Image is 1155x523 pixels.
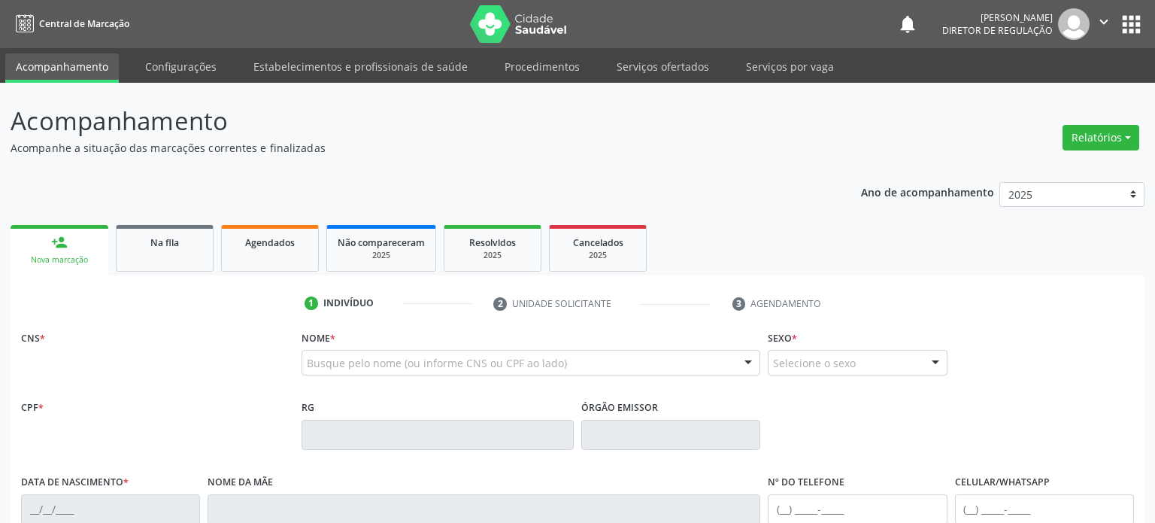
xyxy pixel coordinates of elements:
i:  [1096,14,1112,30]
p: Ano de acompanhamento [861,182,994,201]
span: Na fila [150,236,179,249]
button: apps [1118,11,1144,38]
span: Busque pelo nome (ou informe CNS ou CPF ao lado) [307,355,567,371]
label: Data de nascimento [21,471,129,494]
div: Nova marcação [21,254,98,266]
button: Relatórios [1063,125,1139,151]
a: Configurações [135,53,227,80]
a: Procedimentos [494,53,590,80]
label: Sexo [768,327,797,350]
a: Acompanhamento [5,53,119,83]
p: Acompanhe a situação das marcações correntes e finalizadas [11,140,805,156]
div: 2025 [455,250,530,261]
a: Central de Marcação [11,11,129,36]
div: person_add [51,234,68,251]
span: Agendados [245,236,295,249]
div: 2025 [560,250,635,261]
label: CPF [21,397,44,420]
label: CNS [21,327,45,350]
div: 1 [305,296,318,310]
p: Acompanhamento [11,102,805,140]
label: Celular/WhatsApp [955,471,1050,494]
label: Nome [302,327,335,350]
span: Resolvidos [469,236,516,249]
img: img [1058,8,1090,40]
button:  [1090,8,1118,40]
div: [PERSON_NAME] [942,11,1053,24]
label: Nome da mãe [208,471,273,494]
label: Órgão emissor [581,397,658,420]
span: Diretor de regulação [942,24,1053,37]
span: Cancelados [573,236,623,249]
button: notifications [897,14,918,35]
label: RG [302,397,314,420]
a: Serviços por vaga [735,53,844,80]
div: Indivíduo [323,296,374,310]
span: Central de Marcação [39,17,129,30]
div: 2025 [338,250,425,261]
span: Não compareceram [338,236,425,249]
a: Serviços ofertados [606,53,720,80]
label: Nº do Telefone [768,471,844,494]
a: Estabelecimentos e profissionais de saúde [243,53,478,80]
span: Selecione o sexo [773,355,856,371]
